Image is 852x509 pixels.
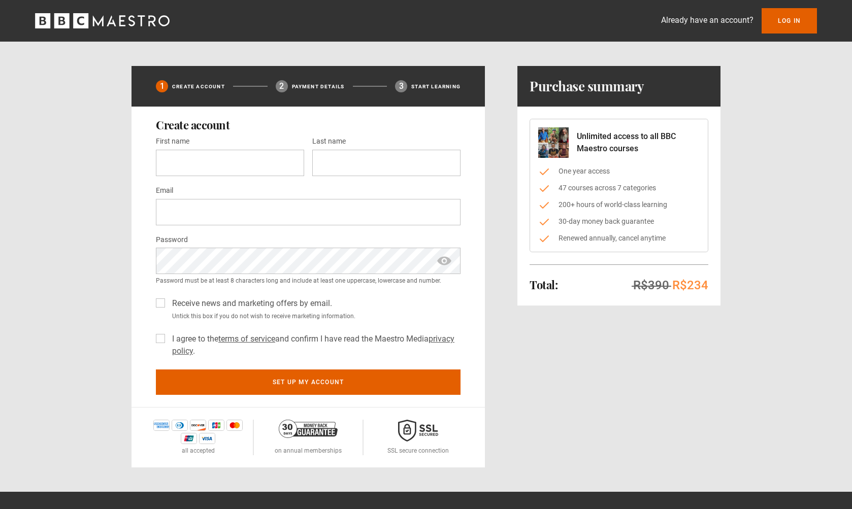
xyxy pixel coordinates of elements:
[156,119,461,131] h2: Create account
[226,420,243,431] img: mastercard
[538,216,700,227] li: 30-day money back guarantee
[168,297,332,310] label: Receive news and marketing offers by email.
[436,248,452,274] span: show password
[156,276,461,285] small: Password must be at least 8 characters long and include at least one uppercase, lowercase and num...
[156,369,461,395] button: Set up my account
[156,135,189,148] label: First name
[153,420,170,431] img: amex
[181,433,197,444] img: unionpay
[182,446,215,455] p: all accepted
[538,233,700,244] li: Renewed annually, cancel anytime
[387,446,449,455] p: SSL secure connection
[218,334,275,344] a: terms of service
[530,78,644,94] h1: Purchase summary
[190,420,206,431] img: discover
[172,420,188,431] img: diners
[275,446,342,455] p: on annual memberships
[530,279,558,291] h2: Total:
[538,199,700,210] li: 200+ hours of world-class learning
[577,130,700,155] p: Unlimited access to all BBC Maestro courses
[168,333,461,357] label: I agree to the and confirm I have read the Maestro Media .
[168,312,461,321] small: Untick this box if you do not wish to receive marketing information.
[633,278,669,292] span: R$390
[538,166,700,177] li: One year access
[312,135,346,148] label: Last name
[156,185,173,197] label: Email
[538,183,700,193] li: 47 courses across 7 categories
[279,420,338,438] img: 30-day-money-back-guarantee-c866a5dd536ff72a469b.png
[208,420,224,431] img: jcb
[199,433,215,444] img: visa
[672,278,708,292] span: R$234
[156,234,188,246] label: Password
